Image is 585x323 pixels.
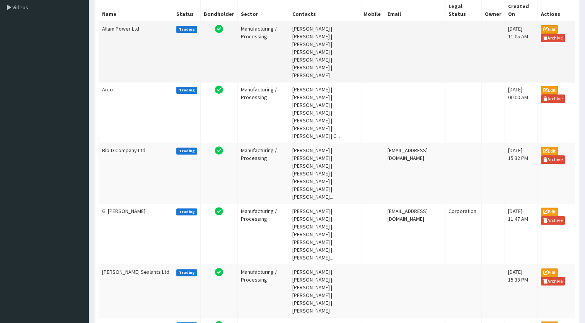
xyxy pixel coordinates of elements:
a: Archive [541,155,565,164]
td: Manufacturing / Processing [238,21,289,82]
td: [DATE] 11:47 AM [505,204,538,265]
td: [DATE] 11:05 AM [505,21,538,82]
a: Edit [541,147,558,155]
td: Manufacturing / Processing [238,82,289,143]
td: [PERSON_NAME] | [PERSON_NAME] | [PERSON_NAME] | [PERSON_NAME] | [PERSON_NAME] | [PERSON_NAME] | [... [289,143,360,204]
a: Archive [541,34,565,42]
td: G. [PERSON_NAME] [99,204,173,265]
label: Trading [176,87,197,94]
td: [DATE] 15:32 PM [505,143,538,204]
a: Archive [541,94,565,103]
label: Trading [176,269,197,276]
a: Edit [541,86,558,94]
span: Videos [12,4,28,11]
td: [DATE] 15:38 PM [505,265,538,318]
label: Trading [176,26,197,33]
td: [PERSON_NAME] | [PERSON_NAME] | [PERSON_NAME] | [PERSON_NAME] | [PERSON_NAME] | [PERSON_NAME] | [... [289,82,360,143]
td: [DATE] 00:00 AM [505,82,538,143]
a: Archive [541,216,565,225]
td: Allam Power Ltd [99,21,173,82]
a: Archive [541,277,565,285]
td: [PERSON_NAME] | [PERSON_NAME] | [PERSON_NAME] | [PERSON_NAME] | [PERSON_NAME] | [PERSON_NAME] | [... [289,21,360,82]
a: Edit [541,268,558,277]
td: [EMAIL_ADDRESS][DOMAIN_NAME] [384,143,445,204]
td: Arco [99,82,173,143]
td: [EMAIL_ADDRESS][DOMAIN_NAME] [384,204,445,265]
a: Edit [541,208,558,216]
label: Trading [176,208,197,215]
td: [PERSON_NAME] Sealants Ltd [99,265,173,318]
td: Manufacturing / Processing [238,143,289,204]
td: [PERSON_NAME] | [PERSON_NAME] | [PERSON_NAME] | [PERSON_NAME] | [PERSON_NAME] | [PERSON_NAME] | [... [289,204,360,265]
td: Manufacturing / Processing [238,204,289,265]
td: Manufacturing / Processing [238,265,289,318]
td: [PERSON_NAME] | [PERSON_NAME] | [PERSON_NAME] | [PERSON_NAME] | [PERSON_NAME] | [PERSON_NAME] [289,265,360,318]
td: Bio-D Company Ltd [99,143,173,204]
label: Trading [176,148,197,155]
a: Edit [541,25,558,34]
td: Corporation [445,204,482,265]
